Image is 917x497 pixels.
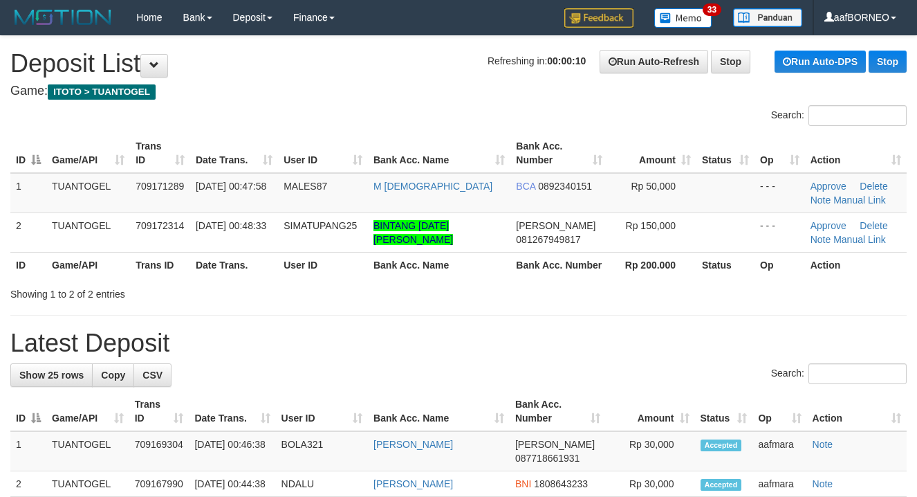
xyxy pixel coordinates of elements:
th: User ID: activate to sort column ascending [278,134,368,173]
th: Trans ID: activate to sort column ascending [130,134,190,173]
td: TUANTOGEL [46,173,130,213]
h1: Deposit List [10,50,907,78]
span: 709171289 [136,181,184,192]
th: Date Trans.: activate to sort column ascending [190,134,278,173]
span: [PERSON_NAME] [516,220,595,231]
th: Amount: activate to sort column ascending [608,134,696,173]
h4: Game: [10,84,907,98]
th: Trans ID: activate to sort column ascending [129,392,189,431]
label: Search: [771,363,907,384]
span: SIMATUPANG25 [284,220,357,231]
th: ID: activate to sort column descending [10,134,46,173]
img: Button%20Memo.svg [654,8,712,28]
a: Note [813,478,833,489]
a: Run Auto-DPS [775,51,866,73]
a: Manual Link [833,234,886,245]
a: Approve [811,181,846,192]
a: [PERSON_NAME] [373,478,453,489]
td: TUANTOGEL [46,431,129,471]
td: Rp 30,000 [606,431,694,471]
span: Refreshing in: [488,55,586,66]
th: ID [10,252,46,278]
th: Op [754,252,805,278]
th: Amount: activate to sort column ascending [606,392,694,431]
td: Rp 30,000 [606,471,694,497]
div: Showing 1 to 2 of 2 entries [10,282,372,301]
td: 2 [10,213,46,252]
td: 709169304 [129,431,189,471]
span: Copy 1808643233 to clipboard [534,478,588,489]
td: NDALU [276,471,368,497]
a: [PERSON_NAME] [373,439,453,450]
img: MOTION_logo.png [10,7,115,28]
th: ID: activate to sort column descending [10,392,46,431]
a: BINTANG [DATE] [PERSON_NAME] [373,220,453,245]
img: Feedback.jpg [564,8,633,28]
th: Bank Acc. Number: activate to sort column ascending [510,134,608,173]
a: Copy [92,363,134,387]
td: - - - [754,173,805,213]
td: 1 [10,431,46,471]
input: Search: [808,363,907,384]
span: Rp 150,000 [626,220,676,231]
th: Game/API: activate to sort column ascending [46,134,130,173]
img: panduan.png [733,8,802,27]
th: Status: activate to sort column ascending [696,134,754,173]
a: Show 25 rows [10,363,93,387]
th: Status: activate to sort column ascending [695,392,753,431]
a: Delete [860,181,887,192]
th: Date Trans. [190,252,278,278]
td: TUANTOGEL [46,471,129,497]
strong: 00:00:10 [547,55,586,66]
td: 709167990 [129,471,189,497]
span: Copy 087718661931 to clipboard [515,453,580,464]
th: Bank Acc. Number [510,252,608,278]
td: aafmara [752,431,806,471]
th: Date Trans.: activate to sort column ascending [189,392,275,431]
span: 33 [703,3,721,16]
a: Stop [869,51,907,73]
th: Game/API: activate to sort column ascending [46,392,129,431]
a: Stop [711,50,750,73]
th: Trans ID [130,252,190,278]
a: CSV [133,363,172,387]
input: Search: [808,105,907,126]
th: User ID: activate to sort column ascending [276,392,368,431]
h1: Latest Deposit [10,329,907,357]
th: Status [696,252,754,278]
a: Run Auto-Refresh [600,50,708,73]
td: 2 [10,471,46,497]
a: Note [813,439,833,450]
th: Action: activate to sort column ascending [807,392,907,431]
label: Search: [771,105,907,126]
th: Action [805,252,907,278]
span: 709172314 [136,220,184,231]
span: Accepted [701,440,742,451]
span: Accepted [701,479,742,491]
td: [DATE] 00:46:38 [189,431,275,471]
span: Copy 081267949817 to clipboard [516,234,580,245]
span: [DATE] 00:47:58 [196,181,266,192]
th: Game/API [46,252,130,278]
th: Op: activate to sort column ascending [754,134,805,173]
th: Rp 200.000 [608,252,696,278]
span: Copy [101,370,125,381]
a: Approve [811,220,846,231]
span: [PERSON_NAME] [515,439,595,450]
span: ITOTO > TUANTOGEL [48,84,156,100]
th: Bank Acc. Number: activate to sort column ascending [510,392,606,431]
span: Rp 50,000 [631,181,676,192]
th: Bank Acc. Name: activate to sort column ascending [368,392,510,431]
span: CSV [142,370,163,381]
td: TUANTOGEL [46,213,130,252]
span: BNI [515,478,531,489]
span: BCA [516,181,535,192]
td: aafmara [752,471,806,497]
th: User ID [278,252,368,278]
a: Note [811,195,831,206]
span: MALES87 [284,181,327,192]
a: M [DEMOGRAPHIC_DATA] [373,181,492,192]
a: Manual Link [833,195,886,206]
th: Bank Acc. Name: activate to sort column ascending [368,134,510,173]
th: Op: activate to sort column ascending [752,392,806,431]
